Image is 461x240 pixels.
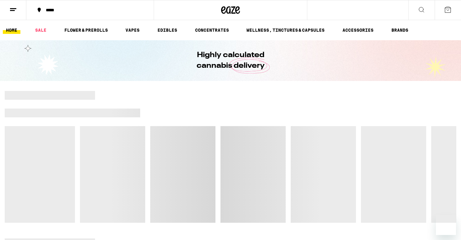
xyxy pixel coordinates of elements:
a: SALE [32,26,50,34]
a: FLOWER & PREROLLS [61,26,111,34]
h1: Highly calculated cannabis delivery [179,50,282,71]
a: WELLNESS, TINCTURES & CAPSULES [243,26,328,34]
a: ACCESSORIES [339,26,377,34]
a: EDIBLES [154,26,180,34]
iframe: Button to launch messaging window [436,215,456,235]
a: BRANDS [388,26,411,34]
a: HOME [3,26,20,34]
a: VAPES [122,26,143,34]
a: CONCENTRATES [192,26,232,34]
